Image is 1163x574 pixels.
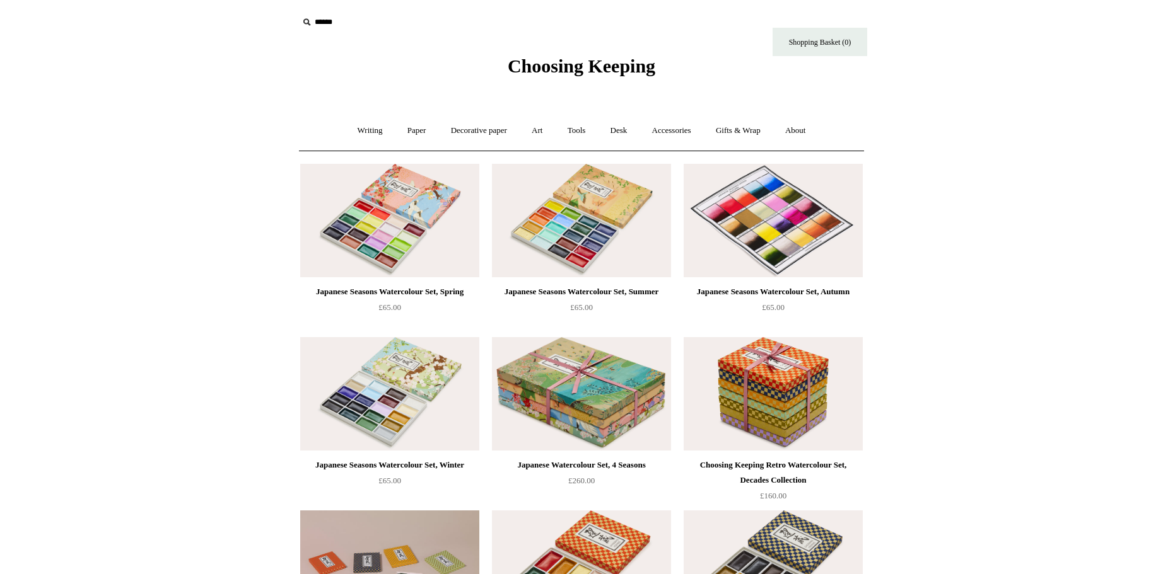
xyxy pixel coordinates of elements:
a: Art [520,114,554,147]
a: About [774,114,817,147]
a: Japanese Seasons Watercolour Set, Winter Japanese Seasons Watercolour Set, Winter [300,337,479,451]
div: Japanese Seasons Watercolour Set, Winter [303,457,476,473]
a: Decorative paper [440,114,518,147]
a: Choosing Keeping [508,66,655,74]
span: Choosing Keeping [508,55,655,76]
span: £65.00 [570,302,593,312]
a: Japanese Seasons Watercolour Set, Winter £65.00 [300,457,479,509]
div: Japanese Seasons Watercolour Set, Autumn [687,284,860,299]
a: Desk [599,114,639,147]
img: Japanese Seasons Watercolour Set, Summer [492,164,671,277]
a: Writing [346,114,394,147]
a: Paper [396,114,438,147]
span: £160.00 [760,491,786,500]
a: Japanese Watercolour Set, 4 Seasons Japanese Watercolour Set, 4 Seasons [492,337,671,451]
a: Shopping Basket (0) [773,28,867,56]
a: Japanese Seasons Watercolour Set, Spring £65.00 [300,284,479,336]
div: Japanese Seasons Watercolour Set, Spring [303,284,476,299]
a: Japanese Seasons Watercolour Set, Autumn Japanese Seasons Watercolour Set, Autumn [684,164,863,277]
img: Japanese Seasons Watercolour Set, Autumn [684,164,863,277]
img: Japanese Seasons Watercolour Set, Spring [300,164,479,277]
span: £260.00 [568,476,595,485]
a: Accessories [641,114,703,147]
a: Choosing Keeping Retro Watercolour Set, Decades Collection Choosing Keeping Retro Watercolour Set... [684,337,863,451]
a: Japanese Seasons Watercolour Set, Spring Japanese Seasons Watercolour Set, Spring [300,164,479,277]
div: Choosing Keeping Retro Watercolour Set, Decades Collection [687,457,860,488]
img: Japanese Watercolour Set, 4 Seasons [492,337,671,451]
a: Japanese Watercolour Set, 4 Seasons £260.00 [492,457,671,509]
span: £65.00 [378,476,401,485]
div: Japanese Seasons Watercolour Set, Summer [495,284,668,299]
img: Choosing Keeping Retro Watercolour Set, Decades Collection [684,337,863,451]
a: Choosing Keeping Retro Watercolour Set, Decades Collection £160.00 [684,457,863,509]
div: Japanese Watercolour Set, 4 Seasons [495,457,668,473]
a: Tools [556,114,597,147]
a: Japanese Seasons Watercolour Set, Summer £65.00 [492,284,671,336]
span: £65.00 [378,302,401,312]
span: £65.00 [762,302,785,312]
img: Japanese Seasons Watercolour Set, Winter [300,337,479,451]
a: Japanese Seasons Watercolour Set, Summer Japanese Seasons Watercolour Set, Summer [492,164,671,277]
a: Gifts & Wrap [704,114,772,147]
a: Japanese Seasons Watercolour Set, Autumn £65.00 [684,284,863,336]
